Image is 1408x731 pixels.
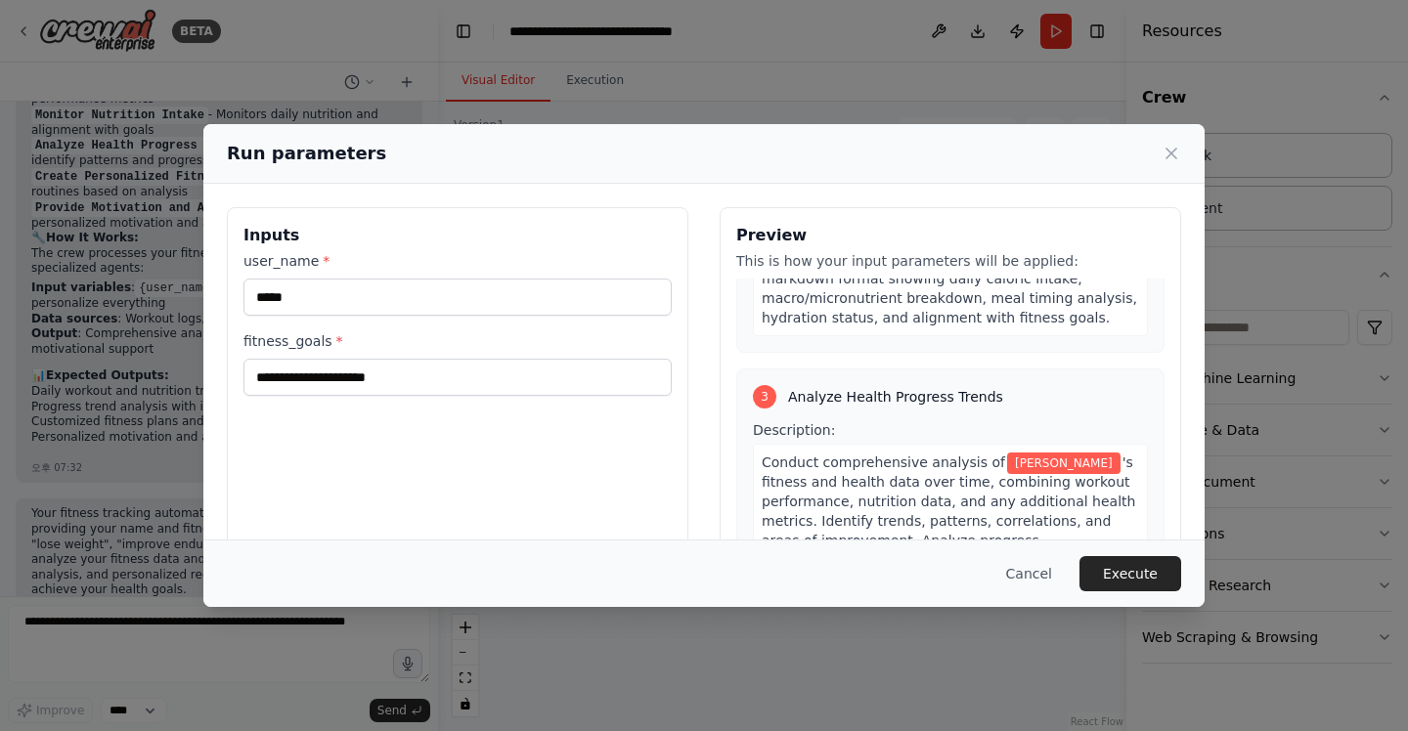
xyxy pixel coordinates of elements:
[1079,556,1181,591] button: Execute
[227,140,386,167] h2: Run parameters
[753,422,835,438] span: Description:
[736,224,1165,247] h3: Preview
[736,251,1165,271] p: This is how your input parameters will be applied:
[762,454,1005,470] span: Conduct comprehensive analysis of
[753,385,776,408] div: 3
[243,224,672,247] h3: Inputs
[1007,452,1121,474] span: Variable: user_name
[990,556,1068,591] button: Cancel
[788,387,1003,407] span: Analyze Health Progress Trends
[243,251,672,271] label: user_name
[243,331,672,351] label: fitness_goals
